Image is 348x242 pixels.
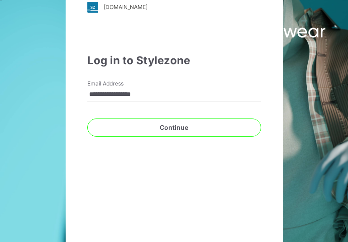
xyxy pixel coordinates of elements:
label: Email Address [87,80,151,88]
div: [DOMAIN_NAME] [104,4,148,10]
div: Log in to Stylezone [87,52,261,69]
button: Continue [87,119,261,137]
img: svg+xml;base64,PHN2ZyB3aWR0aD0iMjgiIGhlaWdodD0iMjgiIHZpZXdCb3g9IjAgMCAyOCAyOCIgZmlsbD0ibm9uZSIgeG... [87,2,98,13]
a: [DOMAIN_NAME] [87,2,261,13]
